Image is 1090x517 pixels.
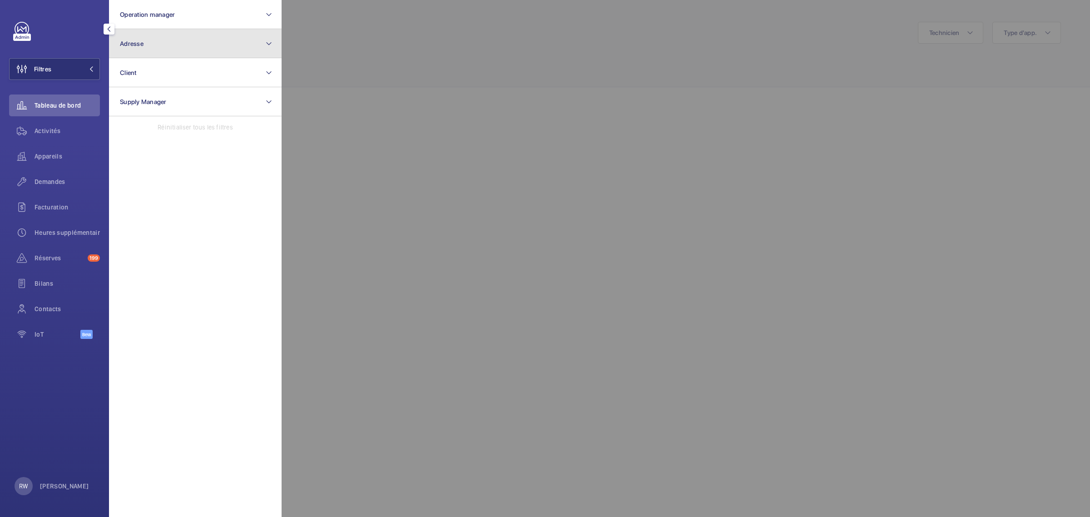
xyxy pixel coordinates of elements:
span: Tableau de bord [35,101,100,110]
span: Heures supplémentaires [35,228,100,237]
span: IoT [35,330,80,339]
span: 199 [88,254,100,262]
span: Facturation [35,203,100,212]
p: [PERSON_NAME] [40,482,89,491]
span: Activités [35,126,100,135]
span: Contacts [35,304,100,313]
span: Réserves [35,254,84,263]
span: Appareils [35,152,100,161]
p: RW [19,482,28,491]
button: Filtres [9,58,100,80]
span: Bilans [35,279,100,288]
span: Beta [80,330,93,339]
span: Demandes [35,177,100,186]
span: Filtres [34,65,51,74]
